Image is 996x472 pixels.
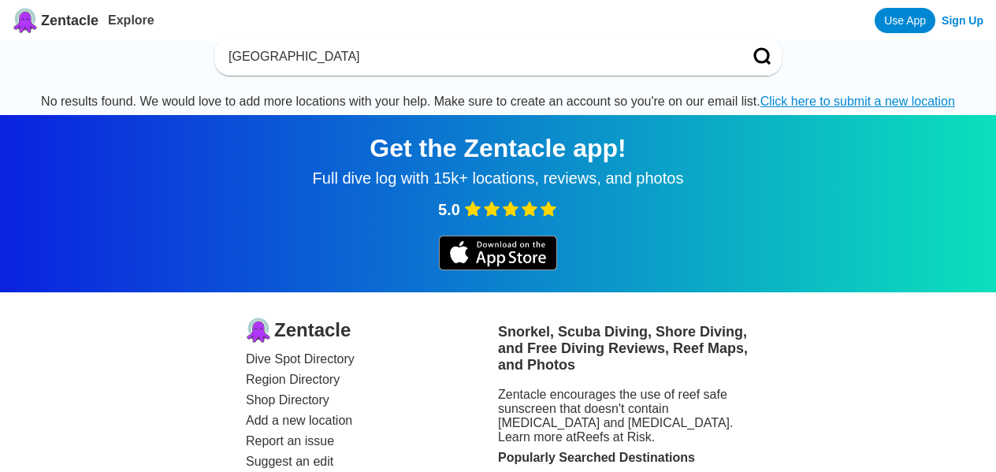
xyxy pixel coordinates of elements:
a: Click here to submit a new location [760,95,955,108]
div: Full dive log with 15k+ locations, reviews, and photos [19,169,977,188]
img: Zentacle logo [13,8,38,33]
a: Report an issue [246,434,498,448]
div: Get the Zentacle app! [19,134,977,163]
span: Zentacle [41,13,98,29]
a: Region Directory [246,373,498,387]
h3: Snorkel, Scuba Diving, Shore Diving, and Free Diving Reviews, Reef Maps, and Photos [498,324,750,374]
a: iOS app store [439,259,557,273]
a: Suggest an edit [246,455,498,469]
a: Zentacle logoZentacle [13,8,98,33]
img: iOS app store [439,236,557,270]
input: Enter a city, state, or country [227,49,731,65]
a: Sign Up [942,14,983,27]
a: Add a new location [246,414,498,428]
a: Reefs at Risk [577,430,652,444]
img: logo [246,318,271,343]
a: Shop Directory [246,393,498,407]
div: No results found. We would love to add more locations with your help. Make sure to create an acco... [41,95,955,109]
span: 5.0 [438,201,460,219]
div: Popularly Searched Destinations [498,451,750,465]
div: Zentacle encourages the use of reef safe sunscreen that doesn't contain [MEDICAL_DATA] and [MEDIC... [498,388,750,444]
a: Explore [108,13,154,27]
a: Use App [875,8,935,33]
span: Zentacle [274,319,351,341]
a: Dive Spot Directory [246,352,498,366]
